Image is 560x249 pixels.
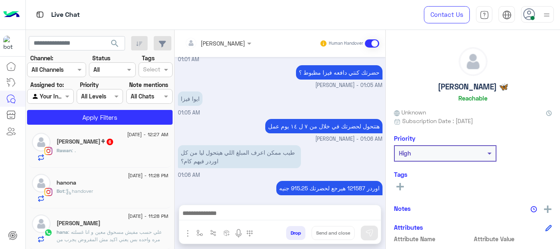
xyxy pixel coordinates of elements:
img: WhatsApp [44,228,52,237]
small: Human Handover [329,40,363,47]
a: tab [476,6,492,23]
img: create order [223,230,230,236]
button: select flow [193,226,207,240]
h5: Rawan Ali⚘️ [57,138,114,145]
img: add [544,206,551,213]
img: Instagram [44,147,52,155]
img: profile [542,10,552,20]
span: Bot [57,188,64,194]
h6: Priority [394,135,415,142]
h6: Tags [394,171,552,178]
h5: hanona [57,179,76,186]
img: defaultAdmin.png [459,48,487,75]
p: 21/8/2025, 1:05 AM [178,91,203,106]
img: tab [35,9,45,20]
span: [PERSON_NAME] - 01:06 AM [315,135,382,143]
img: notes [530,206,537,212]
img: Instagram [44,188,52,196]
span: 01:05 AM [178,110,200,116]
p: 21/8/2025, 1:05 AM [296,65,382,80]
img: 919860931428189 [3,36,18,50]
label: Status [92,54,110,62]
p: 21/8/2025, 1:08 AM [276,181,382,195]
span: 01:06 AM [178,172,200,178]
p: 21/8/2025, 1:06 AM [265,119,382,133]
img: make a call [246,230,253,237]
label: Channel: [30,54,53,62]
img: defaultAdmin.png [32,174,50,192]
h6: Attributes [394,224,423,231]
span: . [72,147,76,153]
img: send attachment [183,228,193,238]
button: Drop [286,226,305,240]
img: select flow [196,230,203,236]
button: Send and close [312,226,355,240]
span: hana [57,229,68,235]
label: Priority [80,80,99,89]
label: Note mentions [129,80,168,89]
h6: Reachable [458,94,487,102]
span: 01:01 AM [178,56,199,62]
img: Trigger scenario [210,230,216,236]
span: search [110,39,120,48]
img: Logo [3,6,20,23]
img: defaultAdmin.png [32,215,50,233]
span: Attribute Value [474,235,552,243]
button: Trigger scenario [207,226,220,240]
span: [PERSON_NAME] - 01:05 AM [315,82,382,89]
img: send voice note [234,228,244,238]
p: 21/8/2025, 1:06 AM [178,145,301,168]
button: search [105,36,125,54]
div: Select [142,65,160,75]
span: Rawan [57,147,72,153]
label: Tags [142,54,155,62]
img: tab [480,10,489,20]
span: 6 [107,139,113,145]
span: : handover [64,188,93,194]
img: tab [502,10,512,20]
h5: hana akram [57,220,100,227]
span: [DATE] - 11:28 PM [128,172,168,179]
p: Live Chat [51,9,80,21]
img: send message [365,229,373,237]
span: Subscription Date : [DATE] [402,117,473,125]
span: [DATE] - 12:27 AM [127,131,168,138]
img: defaultAdmin.png [32,133,50,151]
span: [DATE] - 11:28 PM [128,212,168,220]
a: Contact Us [424,6,470,23]
button: Apply Filters [27,110,173,125]
h6: Notes [394,205,411,212]
span: Unknown [394,108,426,117]
button: create order [220,226,234,240]
label: Assigned to: [30,80,64,89]
span: Attribute Name [394,235,472,243]
h5: [PERSON_NAME] 🦋 [438,82,508,91]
